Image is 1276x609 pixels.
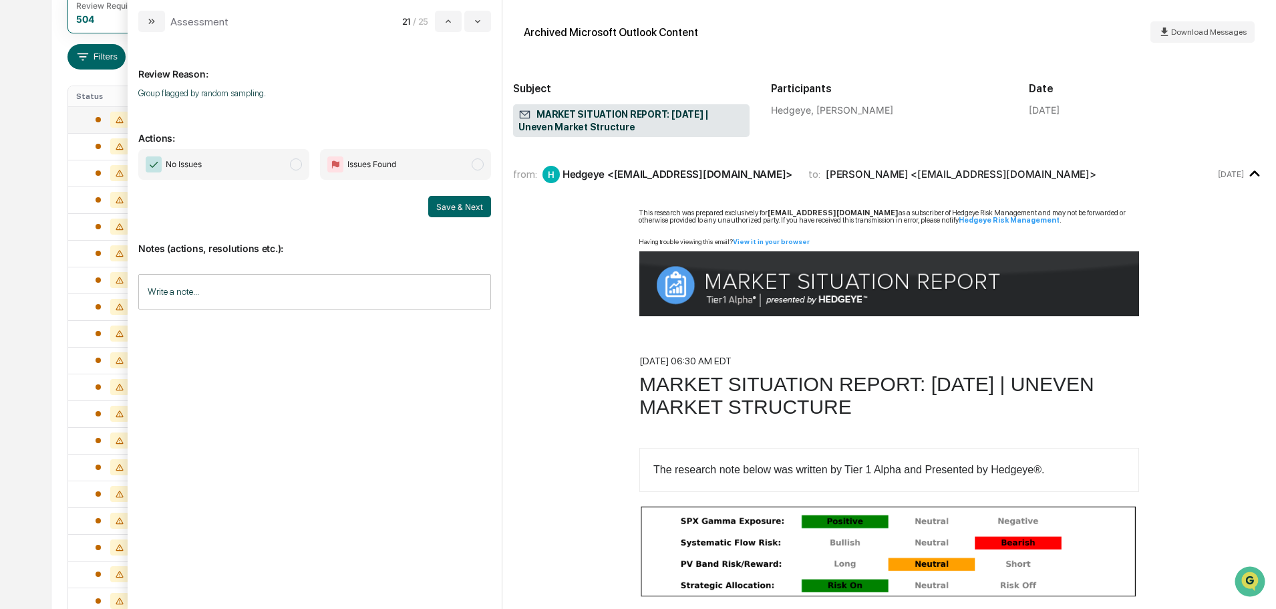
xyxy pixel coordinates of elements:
h2: Participants [771,82,1007,95]
div: 🗄️ [97,170,108,180]
span: Pylon [133,227,162,237]
p: The research note below was written by Tier 1 Alpha and Presented by Hedgeye®. [653,462,1125,478]
span: Data Lookup [27,194,84,207]
div: [PERSON_NAME] <[EMAIL_ADDRESS][DOMAIN_NAME]> [826,168,1096,180]
a: Powered byPylon [94,226,162,237]
a: Hedgeye Risk Management [959,216,1060,225]
div: [DATE] [1029,104,1060,116]
div: Hedgeye <[EMAIL_ADDRESS][DOMAIN_NAME]> [563,168,792,180]
button: Filters [67,44,126,70]
div: H [542,166,560,183]
div: Having trouble viewing this email? [639,238,1140,245]
iframe: Open customer support [1233,565,1269,601]
h2: Date [1029,82,1265,95]
div: This research was prepared exclusively for as a subscriber of Hedgeye Risk Management and may not... [639,209,1140,224]
button: Download Messages [1150,21,1255,43]
span: to: [808,168,820,180]
p: How can we help? [13,28,243,49]
div: 🖐️ [13,170,24,180]
div: 504 [76,13,94,25]
img: Screenshot_2025_10_09_at_10.10.52_PM.png [639,505,1139,598]
span: 21 [402,16,410,27]
span: MARKET SITUATION REPORT: [DATE] | Uneven Market Structure [518,108,744,134]
span: / 25 [413,16,432,27]
span: No Issues [166,158,202,171]
img: Flag [327,156,343,172]
span: from: [513,168,537,180]
div: MARKET SITUATION REPORT: [DATE] | Uneven Market Structure [639,373,1139,418]
h2: Subject [513,82,750,95]
img: market_situation_report_800px.png [639,249,1139,326]
a: 🔎Data Lookup [8,189,90,213]
span: Issues Found [347,158,396,171]
p: Review Reason: [138,52,491,80]
div: Hedgeye, [PERSON_NAME] [771,104,1007,116]
p: Group flagged by random sampling. [138,88,491,98]
p: Notes (actions, resolutions etc.): [138,227,491,254]
a: View it in your browser [733,237,810,245]
p: Actions: [138,116,491,144]
div: [DATE] 06:30 AM EDT [639,356,1139,373]
span: Attestations [110,168,166,182]
div: Archived Microsoft Outlook Content [524,26,698,39]
div: Assessment [170,15,228,28]
a: 🖐️Preclearance [8,163,92,187]
a: 🗄️Attestations [92,163,171,187]
div: 🔎 [13,195,24,206]
span: Download Messages [1171,27,1247,37]
button: Save & Next [428,196,491,217]
th: Status [68,86,155,106]
img: Checkmark [146,156,162,172]
div: We're available if you need us! [45,116,169,126]
span: [EMAIL_ADDRESS][DOMAIN_NAME] [768,209,899,217]
div: Start new chat [45,102,219,116]
span: Preclearance [27,168,86,182]
time: Friday, October 10, 2025 at 6:30:34 AM [1218,169,1244,179]
button: Start new chat [227,106,243,122]
img: 1746055101610-c473b297-6a78-478c-a979-82029cc54cd1 [13,102,37,126]
div: Review Required [76,1,140,11]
